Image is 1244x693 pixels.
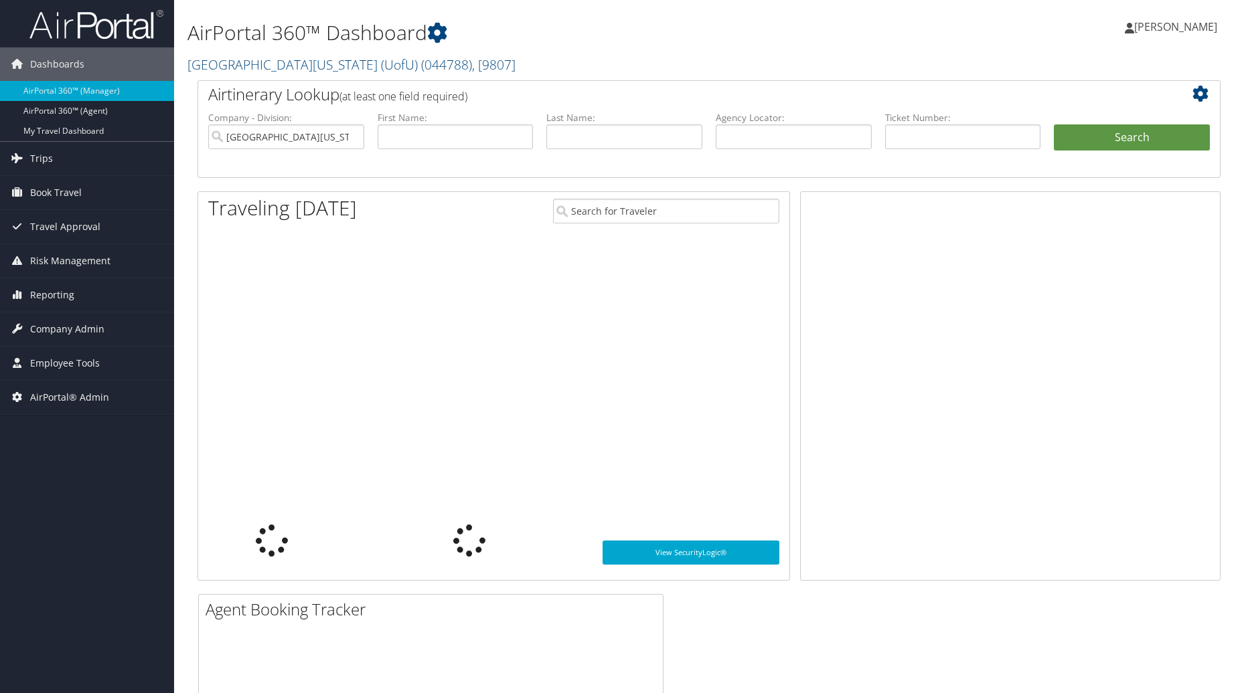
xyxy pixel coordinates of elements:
[30,47,84,81] span: Dashboards
[30,210,100,243] span: Travel Approval
[1125,7,1231,47] a: [PERSON_NAME]
[546,111,702,124] label: Last Name:
[30,244,110,278] span: Risk Management
[30,312,104,346] span: Company Admin
[30,176,82,209] span: Book Travel
[30,381,109,414] span: AirPortal® Admin
[30,278,74,312] span: Reporting
[208,194,357,222] h1: Traveling [DATE]
[206,598,663,621] h2: Agent Booking Tracker
[339,89,467,104] span: (at least one field required)
[30,142,53,175] span: Trips
[603,540,779,565] a: View SecurityLogic®
[208,83,1125,106] h2: Airtinerary Lookup
[421,56,472,74] span: ( 044788 )
[29,9,163,40] img: airportal-logo.png
[1054,124,1210,151] button: Search
[30,346,100,380] span: Employee Tools
[1134,19,1217,34] span: [PERSON_NAME]
[378,111,534,124] label: First Name:
[716,111,872,124] label: Agency Locator:
[472,56,516,74] span: , [ 9807 ]
[553,199,779,223] input: Search for Traveler
[208,111,364,124] label: Company - Division:
[187,19,883,47] h1: AirPortal 360™ Dashboard
[187,56,516,74] a: [GEOGRAPHIC_DATA][US_STATE] (UofU)
[885,111,1041,124] label: Ticket Number:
